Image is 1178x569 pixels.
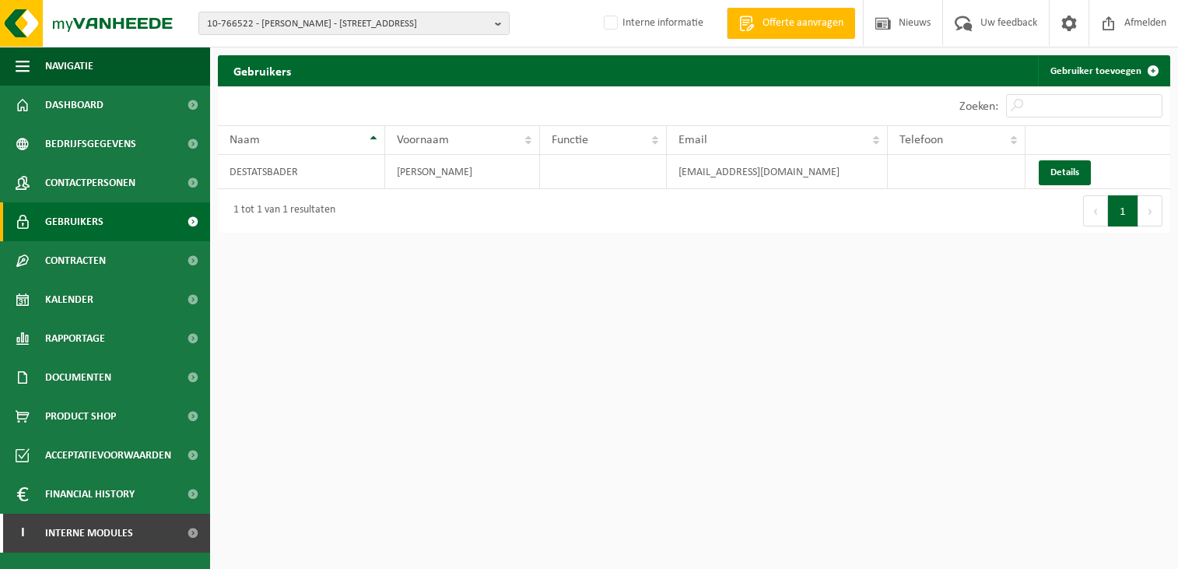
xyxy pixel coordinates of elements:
div: 1 tot 1 van 1 resultaten [226,197,335,225]
button: Previous [1083,195,1108,227]
td: [EMAIL_ADDRESS][DOMAIN_NAME] [667,155,888,189]
label: Zoeken: [959,100,998,113]
span: Navigatie [45,47,93,86]
span: Interne modules [45,514,133,553]
span: Financial History [45,475,135,514]
span: Rapportage [45,319,105,358]
td: DESTATSBADER [218,155,385,189]
label: Interne informatie [601,12,703,35]
a: Offerte aanvragen [727,8,855,39]
span: Details [1050,167,1079,177]
a: Gebruiker toevoegen [1038,55,1169,86]
span: Email [678,134,707,146]
span: Contactpersonen [45,163,135,202]
span: 10-766522 - [PERSON_NAME] - [STREET_ADDRESS] [207,12,489,36]
span: Acceptatievoorwaarden [45,436,171,475]
span: Voornaam [397,134,449,146]
span: Contracten [45,241,106,280]
span: Naam [230,134,260,146]
span: Kalender [45,280,93,319]
span: Offerte aanvragen [759,16,847,31]
td: [PERSON_NAME] [385,155,540,189]
span: I [16,514,30,553]
span: Telefoon [899,134,943,146]
a: Details [1039,160,1091,185]
span: Functie [552,134,588,146]
span: Dashboard [45,86,103,125]
h2: Gebruikers [218,55,307,86]
span: Bedrijfsgegevens [45,125,136,163]
button: 1 [1108,195,1138,227]
span: Gebruikers [45,202,103,241]
button: 10-766522 - [PERSON_NAME] - [STREET_ADDRESS] [198,12,510,35]
span: Documenten [45,358,111,397]
button: Next [1138,195,1162,227]
span: Product Shop [45,397,116,436]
